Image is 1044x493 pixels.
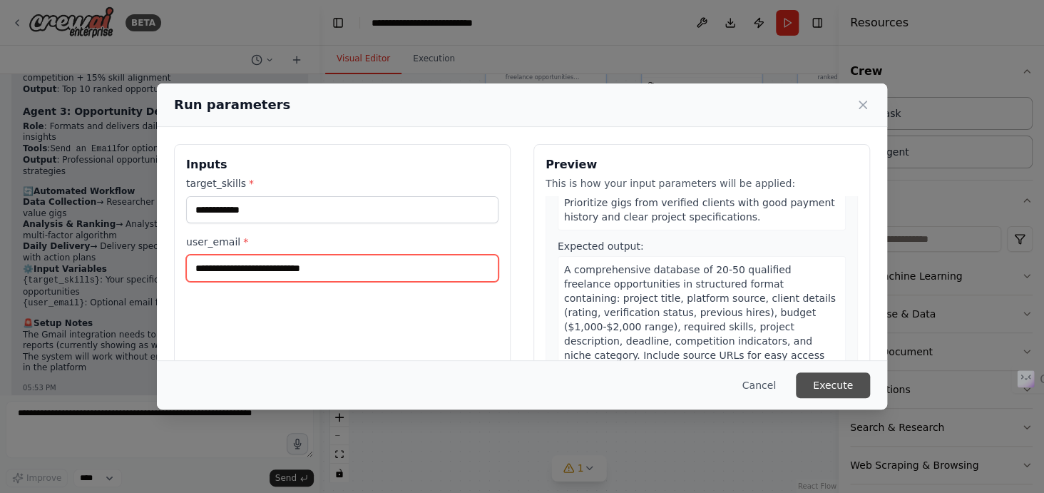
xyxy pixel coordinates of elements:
[796,372,870,398] button: Execute
[186,156,498,173] h3: Inputs
[558,240,644,252] span: Expected output:
[174,95,290,115] h2: Run parameters
[546,156,858,173] h3: Preview
[731,372,787,398] button: Cancel
[564,264,836,375] span: A comprehensive database of 20-50 qualified freelance opportunities in structured format containi...
[546,176,858,190] p: This is how your input parameters will be applied:
[186,235,498,249] label: user_email
[186,176,498,190] label: target_skills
